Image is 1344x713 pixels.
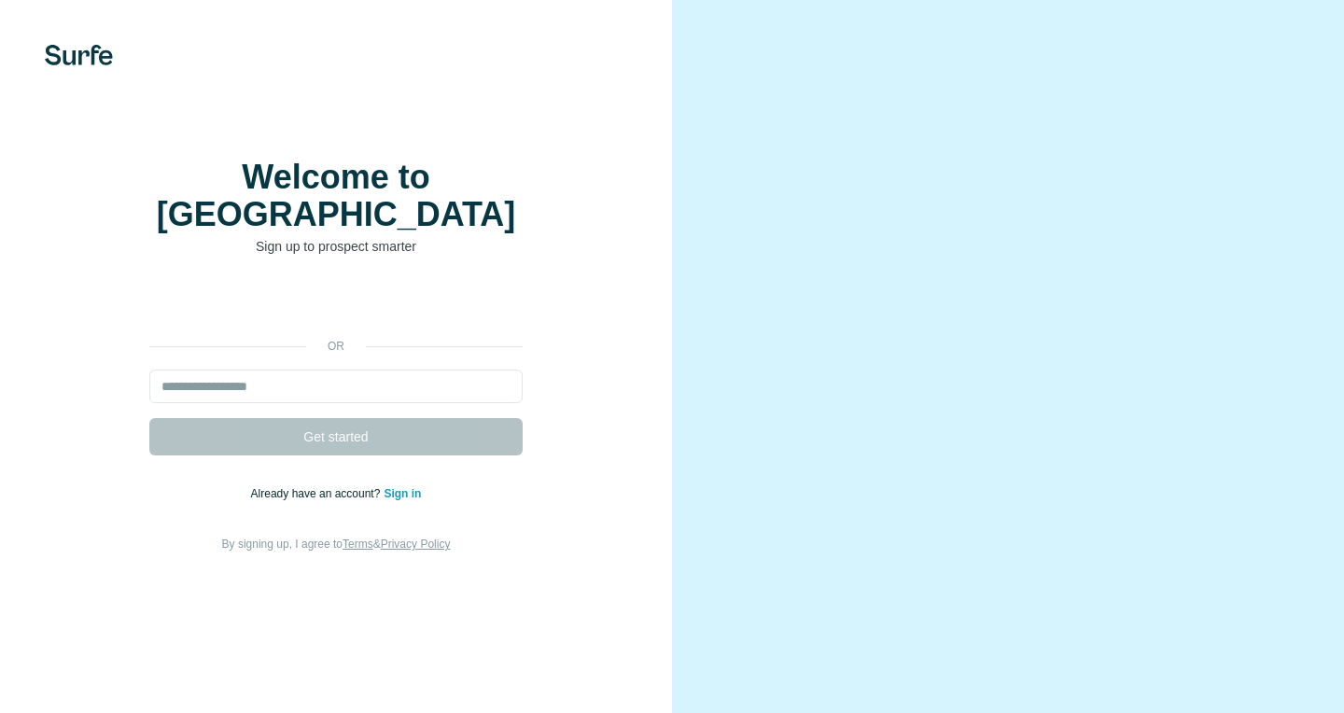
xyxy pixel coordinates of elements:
h1: Welcome to [GEOGRAPHIC_DATA] [149,159,523,233]
a: Sign in [384,487,421,500]
a: Privacy Policy [381,538,451,551]
img: Surfe's logo [45,45,113,65]
iframe: Sign in with Google Button [140,284,532,325]
span: By signing up, I agree to & [222,538,451,551]
p: Sign up to prospect smarter [149,237,523,256]
span: Already have an account? [251,487,385,500]
a: Terms [343,538,373,551]
p: or [306,338,366,355]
